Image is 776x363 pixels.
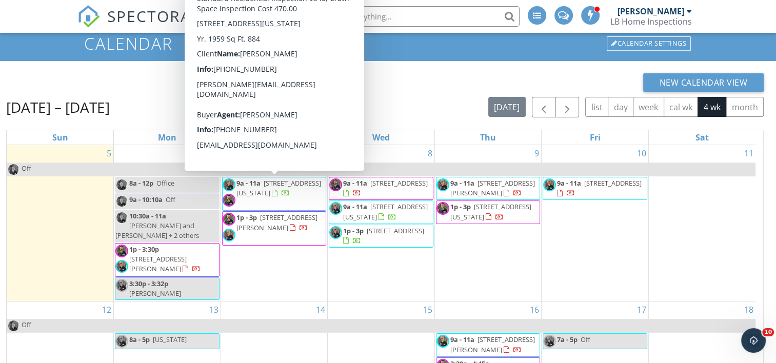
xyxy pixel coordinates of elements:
[156,178,174,188] span: Office
[129,289,181,298] span: [PERSON_NAME]
[478,130,498,145] a: Thursday
[129,335,150,344] span: 8a - 5p
[129,279,168,288] span: 3:30p - 3:32p
[6,97,110,117] h2: [DATE] – [DATE]
[236,178,321,197] a: 9a - 11a [STREET_ADDRESS][US_STATE]
[450,202,531,221] span: [STREET_ADDRESS][US_STATE]
[129,178,153,188] span: 8a - 12p
[633,97,664,117] button: week
[328,145,435,301] td: Go to October 8, 2025
[343,202,428,221] a: 9a - 11a [STREET_ADDRESS][US_STATE]
[557,178,642,197] a: 9a - 11a [STREET_ADDRESS]
[436,177,541,200] a: 9a - 11a [STREET_ADDRESS][PERSON_NAME]
[367,226,424,235] span: [STREET_ADDRESS]
[77,14,191,35] a: SPECTORA
[370,130,392,145] a: Wednesday
[265,130,284,145] a: Tuesday
[115,211,128,224] img: image.jpg
[488,97,526,117] button: [DATE]
[543,335,556,348] img: image.jpg
[585,97,608,117] button: list
[542,145,649,301] td: Go to October 10, 2025
[450,335,535,354] a: 9a - 11a [STREET_ADDRESS][PERSON_NAME]
[129,254,187,273] span: [STREET_ADDRESS][PERSON_NAME]
[426,145,434,162] a: Go to October 8, 2025
[436,333,541,356] a: 9a - 11a [STREET_ADDRESS][PERSON_NAME]
[236,178,321,197] span: [STREET_ADDRESS][US_STATE]
[450,178,535,197] span: [STREET_ADDRESS][PERSON_NAME]
[50,130,70,145] a: Sunday
[610,16,692,27] div: LB Home Inspections
[329,200,433,224] a: 9a - 11a [STREET_ADDRESS][US_STATE]
[343,178,367,188] span: 9a - 11a
[343,226,424,245] a: 1p - 3p [STREET_ADDRESS]
[236,213,317,232] span: [STREET_ADDRESS][PERSON_NAME]
[762,328,774,336] span: 10
[643,73,764,92] button: New Calendar View
[236,178,261,188] span: 9a - 11a
[343,202,367,211] span: 9a - 11a
[555,97,580,118] button: Next
[115,335,128,348] img: image.jpg
[608,97,633,117] button: day
[450,335,535,354] span: [STREET_ADDRESS][PERSON_NAME]
[7,319,20,332] img: image.jpg
[742,301,755,318] a: Go to October 18, 2025
[648,145,755,301] td: Go to October 11, 2025
[343,226,364,235] span: 1p - 3p
[635,145,648,162] a: Go to October 10, 2025
[584,178,642,188] span: [STREET_ADDRESS]
[236,213,317,232] a: 1p - 3p [STREET_ADDRESS][PERSON_NAME]
[100,301,113,318] a: Go to October 12, 2025
[543,178,556,191] img: image.jpg
[581,335,590,344] span: Off
[436,335,449,348] img: image.jpg
[329,177,433,200] a: 9a - 11a [STREET_ADDRESS]
[698,97,726,117] button: 4 wk
[329,178,342,191] img: image.jpg
[343,178,428,197] a: 9a - 11a [STREET_ADDRESS]
[434,145,542,301] td: Go to October 9, 2025
[105,145,113,162] a: Go to October 5, 2025
[343,202,428,221] span: [STREET_ADDRESS][US_STATE]
[436,178,449,191] img: image.jpg
[693,130,711,145] a: Saturday
[22,164,31,173] span: Off
[84,34,692,52] h1: Calendar
[319,145,327,162] a: Go to October 7, 2025
[166,195,175,204] span: Off
[107,5,191,27] span: SPECTORA
[156,130,178,145] a: Monday
[450,178,535,197] a: 9a - 11a [STREET_ADDRESS][PERSON_NAME]
[222,211,327,245] a: 1p - 3p [STREET_ADDRESS][PERSON_NAME]
[115,245,128,257] img: image.jpg
[77,5,100,28] img: The Best Home Inspection Software - Spectora
[223,229,235,241] img: image.jpg
[450,335,474,344] span: 9a - 11a
[221,145,328,301] td: Go to October 7, 2025
[664,97,699,117] button: cal wk
[222,177,327,211] a: 9a - 11a [STREET_ADDRESS][US_STATE]
[635,301,648,318] a: Go to October 17, 2025
[314,301,327,318] a: Go to October 14, 2025
[436,202,449,215] img: image.jpg
[223,213,235,226] img: image.jpg
[450,202,471,211] span: 1p - 3p
[557,178,581,188] span: 9a - 11a
[153,335,187,344] span: [US_STATE]
[7,163,20,176] img: image.jpg
[114,145,221,301] td: Go to October 6, 2025
[7,145,114,301] td: Go to October 5, 2025
[22,320,31,329] span: Off
[436,200,541,224] a: 1p - 3p [STREET_ADDRESS][US_STATE]
[532,145,541,162] a: Go to October 9, 2025
[129,211,166,220] span: 10:30a - 11a
[129,195,163,204] span: 9a - 10:10a
[618,6,684,16] div: [PERSON_NAME]
[557,335,578,344] span: 7a - 5p
[329,226,342,239] img: image.jpg
[543,177,647,200] a: 9a - 11a [STREET_ADDRESS]
[223,178,235,191] img: image.jpg
[223,194,235,207] img: image.jpg
[115,178,128,191] img: image.jpg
